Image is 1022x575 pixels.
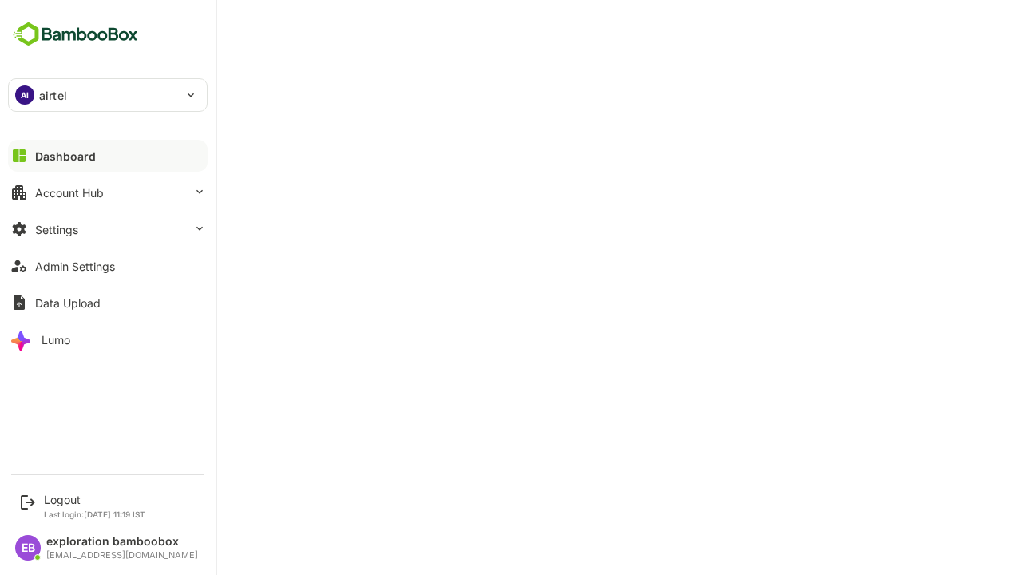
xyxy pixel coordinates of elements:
button: Dashboard [8,140,208,172]
div: Data Upload [35,296,101,310]
div: Admin Settings [35,260,115,273]
button: Data Upload [8,287,208,319]
div: AI [15,85,34,105]
div: EB [15,535,41,561]
div: AIairtel [9,79,207,111]
div: [EMAIL_ADDRESS][DOMAIN_NAME] [46,550,198,561]
p: airtel [39,87,67,104]
div: Settings [35,223,78,236]
div: Logout [44,493,145,506]
div: Dashboard [35,149,96,163]
img: BambooboxFullLogoMark.5f36c76dfaba33ec1ec1367b70bb1252.svg [8,19,143,50]
div: exploration bamboobox [46,535,198,549]
div: Lumo [42,333,70,347]
div: Account Hub [35,186,104,200]
button: Lumo [8,323,208,355]
p: Last login: [DATE] 11:19 IST [44,510,145,519]
button: Settings [8,213,208,245]
button: Account Hub [8,176,208,208]
button: Admin Settings [8,250,208,282]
